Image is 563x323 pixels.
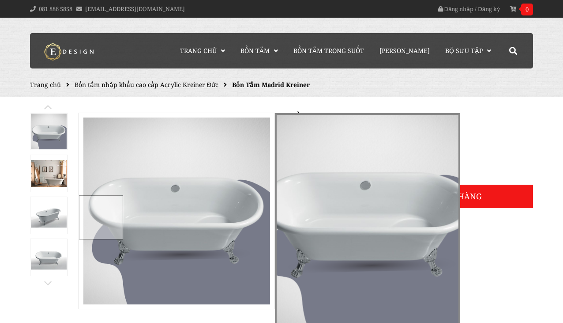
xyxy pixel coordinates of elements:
h1: Bồn Tắm Madrid Kreiner [288,110,533,126]
span: 0 [521,4,533,15]
a: 081 886 5858 [39,5,72,13]
span: Bồn Tắm Madrid Kreiner [232,80,310,89]
span: Bộ Sưu Tập [445,46,483,55]
a: Trang chủ [30,80,61,89]
a: Trang chủ [173,33,232,68]
span: Trang chủ [180,46,217,55]
a: [PERSON_NAME] [373,33,436,68]
a: [EMAIL_ADDRESS][DOMAIN_NAME] [85,5,185,13]
span: Bồn Tắm Trong Suốt [293,46,364,55]
img: logo Kreiner Germany - Edesign Interior [37,43,103,61]
span: [PERSON_NAME] [379,46,430,55]
img: Bồn Tắm Madrid Kreiner [31,160,67,187]
a: Bồn Tắm [234,33,285,68]
a: Bồn Tắm Trong Suốt [287,33,371,68]
img: Bồn Tắm Madrid Kreiner [31,114,67,149]
span: / [475,5,477,13]
img: Bồn Tắm Madrid Kreiner [31,203,67,227]
a: Bồn tắm nhập khẩu cao cấp Acrylic Kreiner Đức [75,80,218,89]
a: Bộ Sưu Tập [439,33,498,68]
span: Bồn Tắm [240,46,270,55]
img: Bồn Tắm Madrid Kreiner [31,245,67,269]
